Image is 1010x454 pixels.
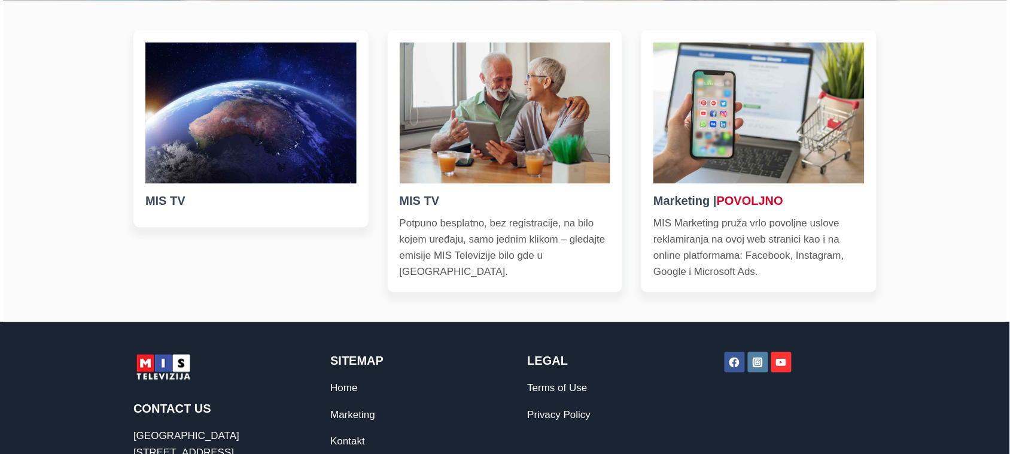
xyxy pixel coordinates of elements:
[653,192,865,210] h5: Marketing |
[330,352,482,370] h2: Sitemap
[400,216,611,281] p: Potpuno besplatno, bez registracije, na bilo kojem uređaju, samo jednim klikom – gledajte emisije...
[133,400,285,418] h2: Contact Us
[330,436,365,447] a: Kontakt
[528,352,680,370] h2: Legal
[771,352,792,373] a: YouTube
[653,216,865,281] p: MIS Marketing pruža vrlo povoljne uslove reklamiranja na ovoj web stranici kao i na online platfo...
[330,410,375,421] a: Marketing
[400,192,611,210] h5: MIS TV
[528,383,588,394] a: Terms of Use
[528,410,591,421] a: Privacy Policy
[145,192,357,210] h5: MIS TV
[717,194,783,207] red: POVOLJNO
[330,383,357,394] a: Home
[725,352,745,373] a: Facebook
[388,31,623,292] a: MIS TVPotpuno besplatno, bez registracije, na bilo kojem uređaju, samo jednim klikom – gledajte e...
[641,31,877,292] a: Marketing |POVOLJNOMIS Marketing pruža vrlo povoljne uslove reklamiranja na ovoj web stranici kao...
[748,352,768,373] a: Instagram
